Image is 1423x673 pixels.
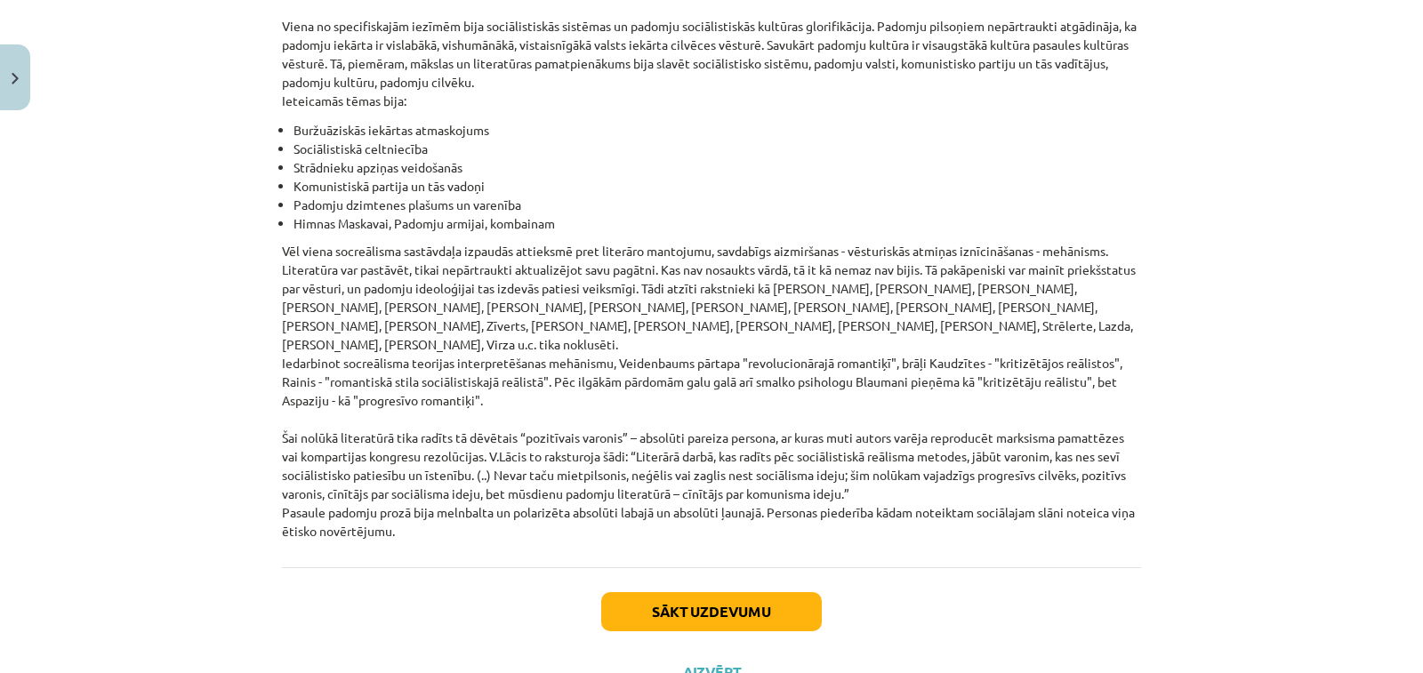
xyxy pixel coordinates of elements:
li: Buržuāziskās iekārtas atmaskojums [293,121,1141,140]
p: Vēl viena socreālisma sastāvdaļa izpaudās attieksmē pret literāro mantojumu, savdabīgs aizmiršana... [282,242,1141,541]
li: Himnas Maskavai, Padomju armijai, kombainam [293,214,1141,233]
li: Strādnieku apziņas veidošanās [293,158,1141,177]
li: Komunistiskā partija un tās vadoņi [293,177,1141,196]
img: icon-close-lesson-0947bae3869378f0d4975bcd49f059093ad1ed9edebbc8119c70593378902aed.svg [12,73,19,84]
li: Padomju dzimtenes plašums un varenība [293,196,1141,214]
li: Sociālistiskā celtniecība [293,140,1141,158]
button: Sākt uzdevumu [601,592,822,631]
